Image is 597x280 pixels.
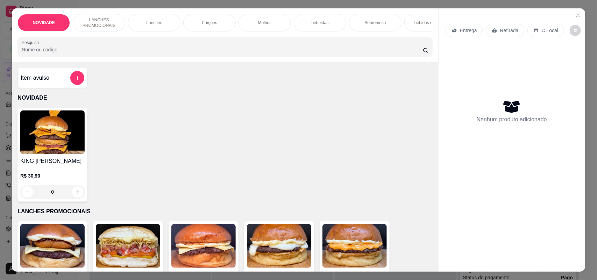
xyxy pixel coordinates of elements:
h4: Hot Dog Raiz [96,271,160,279]
img: product-image [96,224,160,268]
p: LANCHES PROMOCIONAIS [17,207,433,216]
p: Molhos [258,20,272,26]
h4: Item avulso [21,74,49,82]
p: Porções [202,20,217,26]
p: LANCHES PROMOCIONAIS [79,17,119,28]
button: Close [573,10,584,21]
button: decrease-product-quantity [570,25,581,36]
h4: KING [PERSON_NAME] [20,157,85,165]
p: Sobremesa [364,20,386,26]
p: Lanches [146,20,162,26]
input: Pesquisa [22,46,423,53]
h4: X-CHEDDAR [322,271,387,279]
h4: X-CATUPIRY [247,271,311,279]
p: Retirada [500,27,519,34]
p: Nenhum produto adicionado [477,115,547,124]
p: C.Local [542,27,558,34]
p: R$ 30,90 [20,172,85,179]
img: product-image [247,224,311,268]
img: product-image [20,110,85,154]
img: product-image [171,224,236,268]
img: product-image [20,224,85,268]
h4: X-ONION [20,271,85,279]
p: bebidas em geral [414,20,447,26]
button: decrease-product-quantity [22,186,33,198]
p: NOVIDADE [33,20,55,26]
button: add-separate-item [70,71,84,85]
p: NOVIDADE [17,94,433,102]
button: increase-product-quantity [72,186,83,198]
p: Entrega [460,27,477,34]
label: Pesquisa [22,40,41,45]
img: product-image [322,224,387,268]
h4: X-BURGUER [171,271,236,279]
p: bebeidas [312,20,329,26]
